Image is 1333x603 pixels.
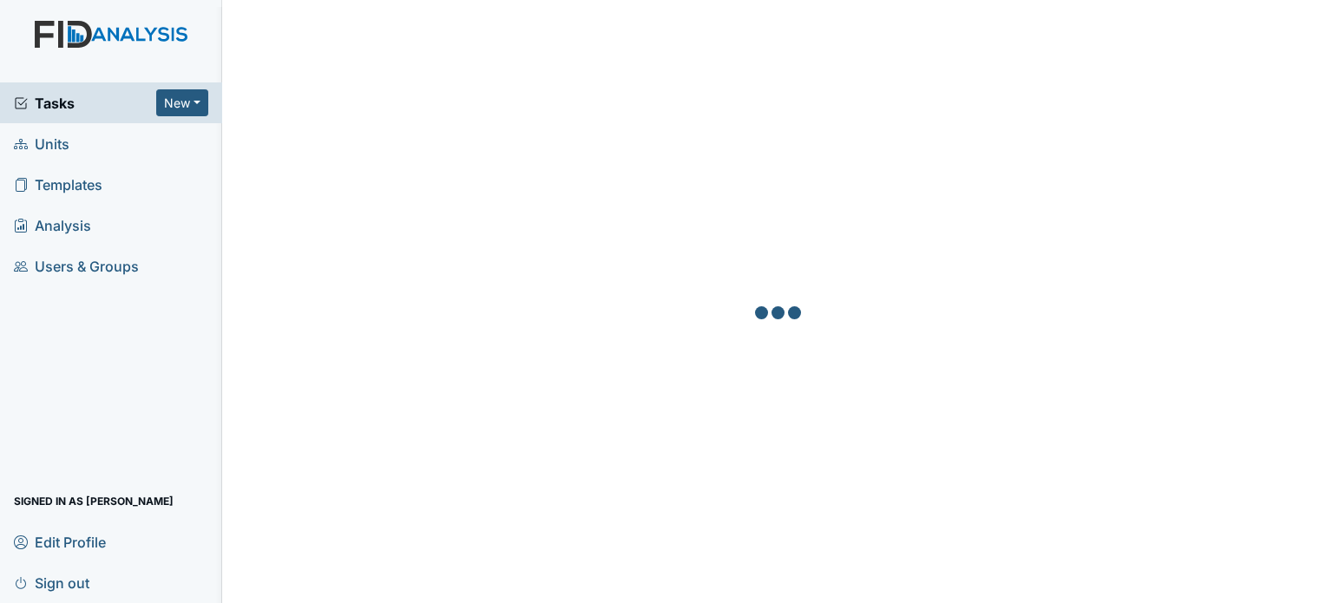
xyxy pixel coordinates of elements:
[14,93,156,114] a: Tasks
[14,528,106,555] span: Edit Profile
[14,569,89,596] span: Sign out
[156,89,208,116] button: New
[14,212,91,239] span: Analysis
[14,130,69,157] span: Units
[14,488,174,515] span: Signed in as [PERSON_NAME]
[14,252,139,279] span: Users & Groups
[14,171,102,198] span: Templates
